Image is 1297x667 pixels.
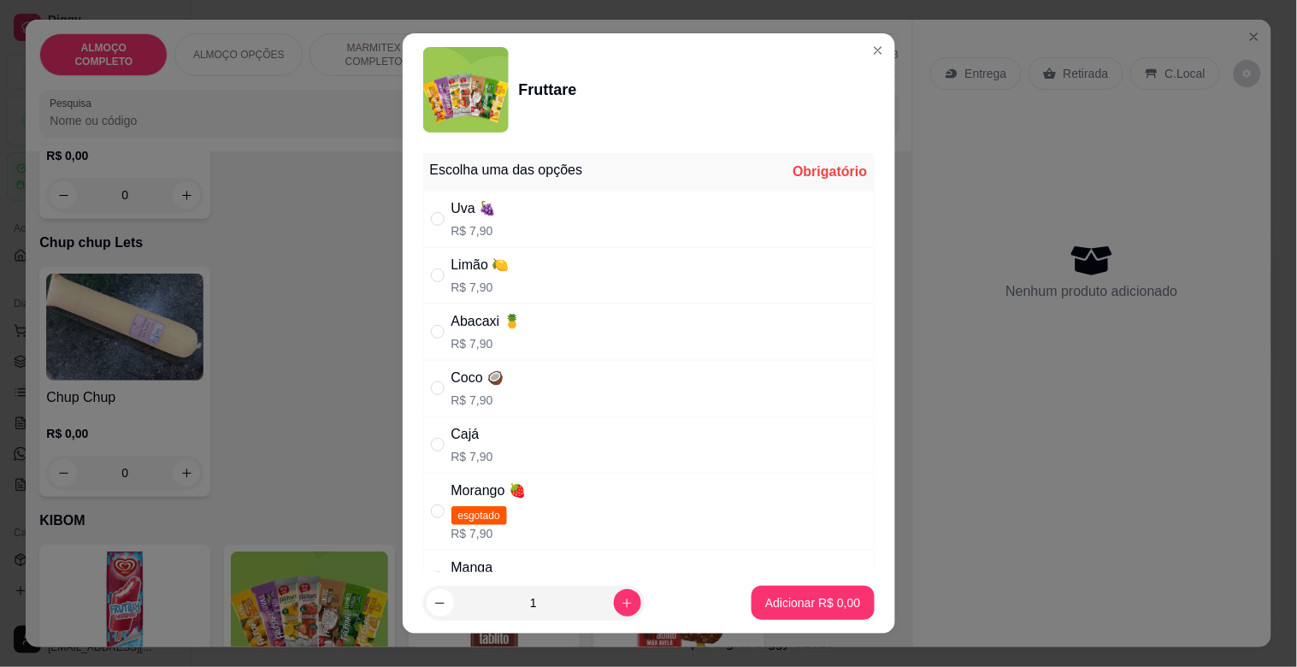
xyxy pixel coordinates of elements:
[451,481,527,501] div: Morango 🍓
[451,222,497,239] p: R$ 7,90
[614,589,641,617] button: increase-product-quantity
[451,525,527,542] p: R$ 7,90
[765,594,860,611] p: Adicionar R$ 0,00
[451,424,493,445] div: Cajá
[427,589,454,617] button: decrease-product-quantity
[451,311,521,332] div: Abacaxi 🍍
[451,392,504,409] p: R$ 7,90
[451,506,507,525] span: esgotado
[451,368,504,388] div: Coco 🥥
[451,198,497,219] div: Uva 🍇
[451,558,493,578] div: Manga
[451,448,493,465] p: R$ 7,90
[423,47,509,133] img: product-image
[451,279,510,296] p: R$ 7,90
[519,78,577,102] div: Fruttare
[793,162,867,182] div: Obrigatório
[451,335,521,352] p: R$ 7,90
[451,255,510,275] div: Limão 🍋
[430,160,583,180] div: Escolha uma das opções
[864,37,892,64] button: Close
[752,586,874,620] button: Adicionar R$ 0,00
